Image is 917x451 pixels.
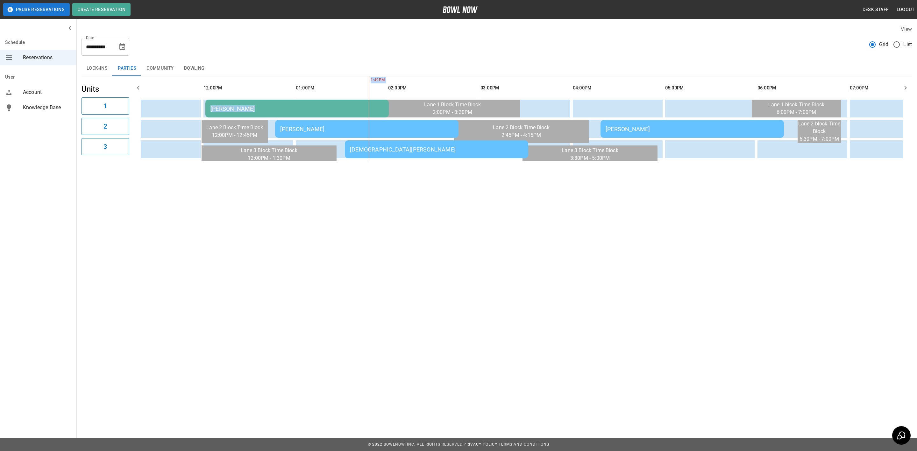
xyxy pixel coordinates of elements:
[23,88,71,96] span: Account
[203,79,293,97] th: 12:00PM
[111,79,201,97] th: 11:00AM
[499,442,549,447] a: Terms and Conditions
[860,4,892,16] button: Desk Staff
[141,61,179,76] button: Community
[368,442,464,447] span: © 2022 BowlNow, Inc. All Rights Reserved.
[3,3,70,16] button: Pause Reservations
[903,41,912,48] span: List
[82,118,129,135] button: 2
[103,121,107,131] h6: 2
[72,3,131,16] button: Create Reservation
[23,54,71,61] span: Reservations
[879,41,889,48] span: Grid
[82,61,912,76] div: inventory tabs
[350,146,523,153] div: [DEMOGRAPHIC_DATA][PERSON_NAME]
[82,138,129,155] button: 3
[116,40,129,53] button: Choose date, selected date is Oct 11, 2025
[464,442,497,447] a: Privacy Policy
[901,26,912,32] label: View
[82,97,129,115] button: 1
[369,77,371,83] span: 1:49PM
[179,61,210,76] button: Bowling
[23,104,71,111] span: Knowledge Base
[103,101,107,111] h6: 1
[443,6,478,13] img: logo
[280,126,453,132] div: [PERSON_NAME]
[103,142,107,152] h6: 3
[82,84,129,94] h5: Units
[113,61,141,76] button: Parties
[82,61,113,76] button: Lock-ins
[894,4,917,16] button: Logout
[606,126,779,132] div: [PERSON_NAME]
[210,105,384,112] div: [PERSON_NAME]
